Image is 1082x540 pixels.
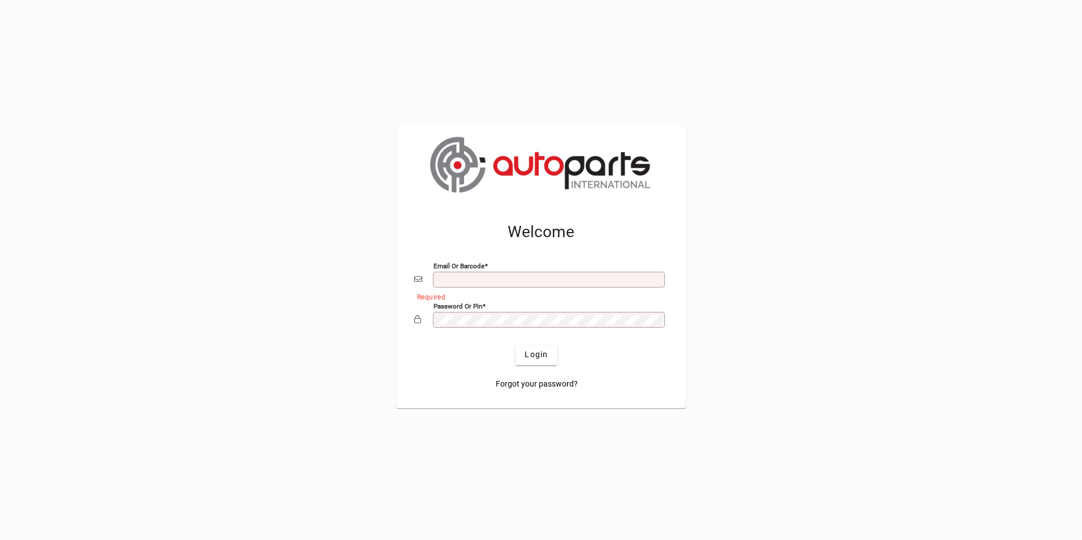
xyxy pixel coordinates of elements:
[414,222,668,242] h2: Welcome
[433,302,482,310] mat-label: Password or Pin
[433,262,484,269] mat-label: Email or Barcode
[516,345,557,365] button: Login
[525,349,548,361] span: Login
[417,290,659,302] mat-error: Required
[491,374,582,395] a: Forgot your password?
[496,378,578,390] span: Forgot your password?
